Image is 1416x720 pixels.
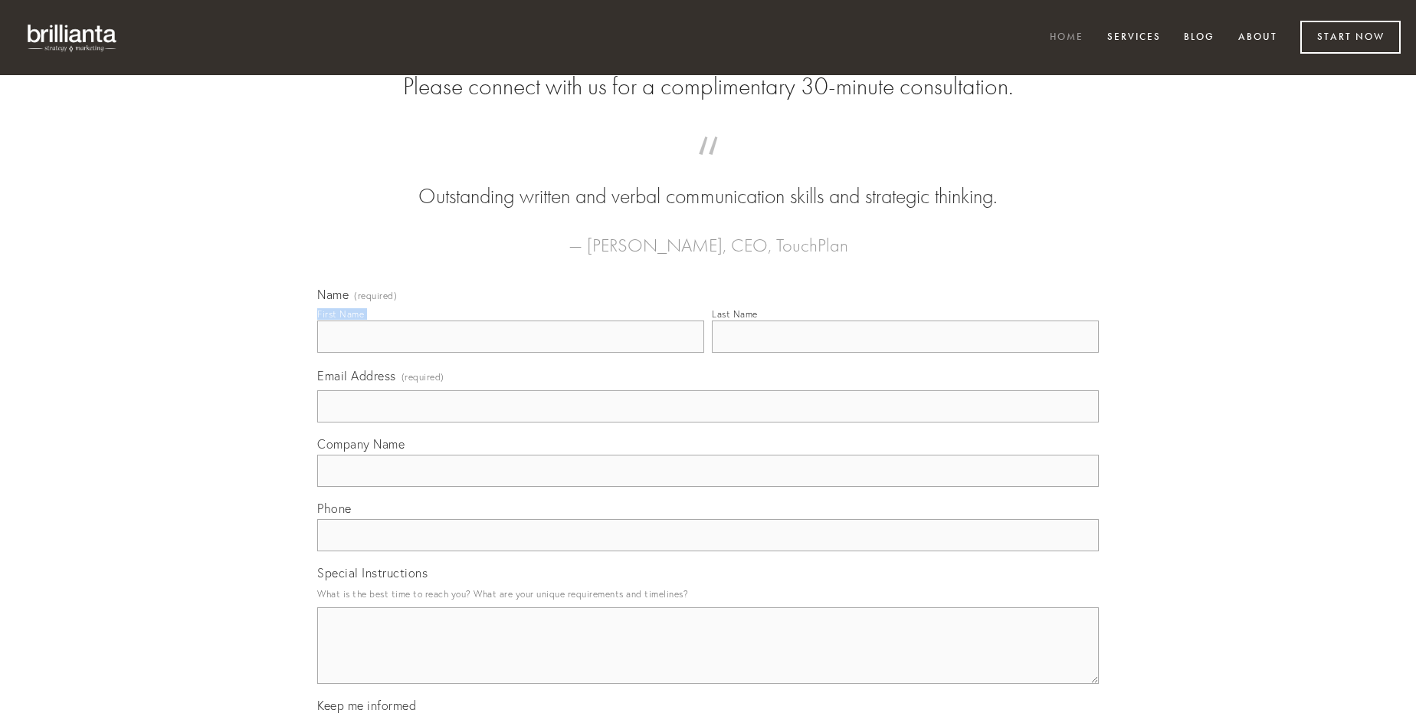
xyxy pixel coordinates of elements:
[317,308,364,320] div: First Name
[1097,25,1171,51] a: Services
[317,287,349,302] span: Name
[342,212,1074,261] figcaption: — [PERSON_NAME], CEO, TouchPlan
[317,698,416,713] span: Keep me informed
[317,501,352,516] span: Phone
[342,152,1074,182] span: “
[317,368,396,383] span: Email Address
[342,152,1074,212] blockquote: Outstanding written and verbal communication skills and strategic thinking.
[317,72,1099,101] h2: Please connect with us for a complimentary 30-minute consultation.
[1174,25,1224,51] a: Blog
[317,565,428,580] span: Special Instructions
[402,367,444,387] span: (required)
[1300,21,1401,54] a: Start Now
[1040,25,1093,51] a: Home
[317,436,405,452] span: Company Name
[1228,25,1287,51] a: About
[15,15,130,60] img: brillianta - research, strategy, marketing
[354,291,397,301] span: (required)
[712,308,758,320] div: Last Name
[317,584,1099,604] p: What is the best time to reach you? What are your unique requirements and timelines?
